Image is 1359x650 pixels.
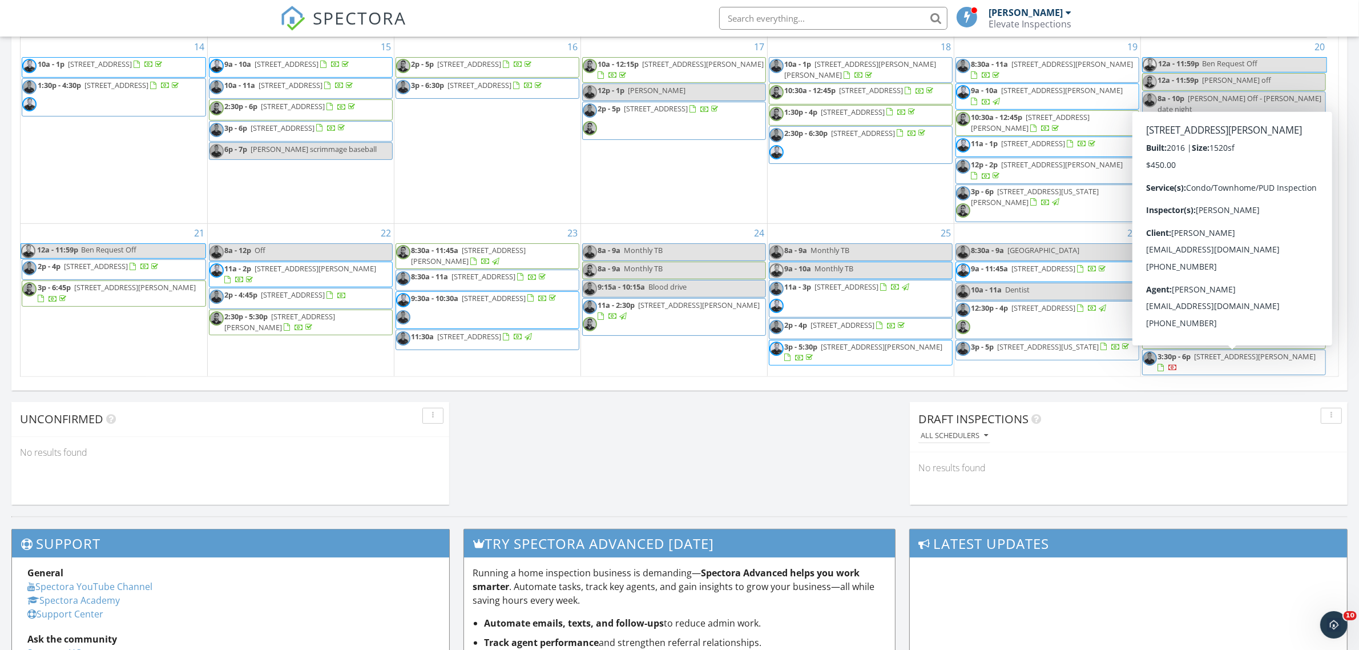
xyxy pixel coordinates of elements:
[448,80,512,90] span: [STREET_ADDRESS]
[22,97,37,111] img: img_9774_bw.jpg
[207,224,394,377] td: Go to September 22, 2025
[38,282,71,292] span: 3p - 6:45p
[769,320,784,334] img: david_bw.jpg
[225,123,248,133] span: 3p - 6p
[598,59,639,69] span: 10a - 12:15p
[971,138,1098,149] a: 11a - 1p [STREET_ADDRESS]
[225,123,348,133] a: 3p - 6p [STREET_ADDRESS]
[956,159,970,174] img: david_bw.jpg
[1158,244,1186,258] span: 7a - 12a
[1203,58,1258,69] span: Ben Request Off
[68,59,132,69] span: [STREET_ADDRESS]
[785,263,812,274] span: 9a - 10a
[251,144,377,154] span: [PERSON_NAME] scrimmage baseball
[1158,330,1284,340] a: 12p - 2:15p [STREET_ADDRESS]
[225,59,352,69] a: 9a - 10a [STREET_ADDRESS]
[939,224,954,242] a: Go to September 25, 2025
[1203,75,1272,85] span: [PERSON_NAME] off
[598,85,625,95] span: 12p - 1p
[769,342,784,356] img: img_9774_bw.jpg
[840,85,904,95] span: [STREET_ADDRESS]
[1320,611,1348,639] iframe: Intercom live chat
[1142,286,1326,306] a: 10:30a - 11:30a [STREET_ADDRESS]
[598,300,635,310] span: 11a - 2:30p
[22,59,37,73] img: img_9774_bw.jpg
[38,261,61,271] span: 2p - 4p
[956,85,970,99] img: img_9774_bw.jpg
[1158,93,1322,114] span: [PERSON_NAME] Off - [PERSON_NAME] date night
[785,107,818,117] span: 1:30p - 4p
[939,38,954,56] a: Go to September 18, 2025
[1126,38,1140,56] a: Go to September 19, 2025
[956,284,970,299] img: david_bw.jpg
[598,300,760,321] a: 11a - 2:30p [STREET_ADDRESS][PERSON_NAME]
[1158,287,1309,298] a: 10:30a - 11:30a [STREET_ADDRESS]
[971,284,1002,295] span: 10a - 11a
[1344,611,1357,620] span: 10
[955,57,1139,83] a: 8:30a - 11a [STREET_ADDRESS][PERSON_NAME]
[583,263,597,278] img: walter_bw_2.jpg
[38,59,64,69] span: 10a - 1p
[412,245,459,255] span: 8:30a - 11:45a
[955,301,1139,339] a: 12:30p - 4p [STREET_ADDRESS]
[785,245,808,255] span: 8a - 9a
[396,330,579,350] a: 11:30a [STREET_ADDRESS]
[225,101,258,111] span: 2:30p - 6p
[207,38,394,224] td: Go to September 15, 2025
[225,311,336,332] span: [STREET_ADDRESS][PERSON_NAME]
[192,224,207,242] a: Go to September 21, 2025
[412,331,434,342] span: 11:30a
[261,290,325,300] span: [STREET_ADDRESS]
[1195,351,1316,362] span: [STREET_ADDRESS][PERSON_NAME]
[769,126,953,164] a: 2:30p - 6:30p [STREET_ADDRESS]
[21,38,207,224] td: Go to September 14, 2025
[412,293,459,303] span: 9:30a - 10:30a
[769,245,784,259] img: david_bw.jpg
[412,59,434,69] span: 2p - 5p
[412,80,445,90] span: 3p - 6:30p
[21,224,207,377] td: Go to September 21, 2025
[280,15,407,39] a: SPECTORA
[971,263,1009,274] span: 9a - 11:45a
[598,103,621,114] span: 2p - 5p
[84,80,148,90] span: [STREET_ADDRESS]
[769,59,784,73] img: david_bw.jpg
[582,298,766,336] a: 11a - 2:30p [STREET_ADDRESS][PERSON_NAME]
[580,38,767,224] td: Go to September 17, 2025
[639,300,760,310] span: [STREET_ADDRESS][PERSON_NAME]
[971,112,1090,133] a: 10:30a - 12:45p [STREET_ADDRESS][PERSON_NAME]
[192,38,207,56] a: Go to September 14, 2025
[225,245,252,255] span: 8a - 12p
[598,282,646,292] span: 9:15a - 10:15a
[64,261,128,271] span: [STREET_ADDRESS]
[209,310,393,335] a: 2:30p - 5:30p [STREET_ADDRESS][PERSON_NAME]
[921,432,988,440] div: All schedulers
[394,38,580,224] td: Go to September 16, 2025
[598,59,764,80] a: 10a - 12:15p [STREET_ADDRESS][PERSON_NAME]
[22,282,37,296] img: walter_bw_2.jpg
[955,137,1139,157] a: 11a - 1p [STREET_ADDRESS]
[1312,38,1327,56] a: Go to September 20, 2025
[971,59,1009,69] span: 8:30a - 11a
[649,282,687,292] span: Blood drive
[954,38,1140,224] td: Go to September 19, 2025
[27,608,103,620] a: Support Center
[582,57,766,83] a: 10a - 12:15p [STREET_ADDRESS][PERSON_NAME]
[1158,287,1209,298] span: 10:30a - 11:30a
[1140,224,1327,377] td: Go to September 27, 2025
[769,145,784,159] img: img_9774_bw.jpg
[396,57,579,78] a: 2p - 5p [STREET_ADDRESS]
[956,263,970,278] img: img_9774_bw.jpg
[580,224,767,377] td: Go to September 24, 2025
[624,103,688,114] span: [STREET_ADDRESS]
[971,303,1108,313] a: 12:30p - 4p [STREET_ADDRESS]
[1012,263,1076,274] span: [STREET_ADDRESS]
[22,80,37,94] img: david_bw.jpg
[1143,93,1157,107] img: david_bw.jpg
[20,411,103,427] span: Unconfirmed
[971,186,1099,207] a: 3p - 6p [STREET_ADDRESS][US_STATE][PERSON_NAME]
[1002,85,1123,95] span: [STREET_ADDRESS][PERSON_NAME]
[1006,284,1030,295] span: Dentist
[225,311,268,322] span: 2:30p - 5:30p
[583,85,597,99] img: david_bw.jpg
